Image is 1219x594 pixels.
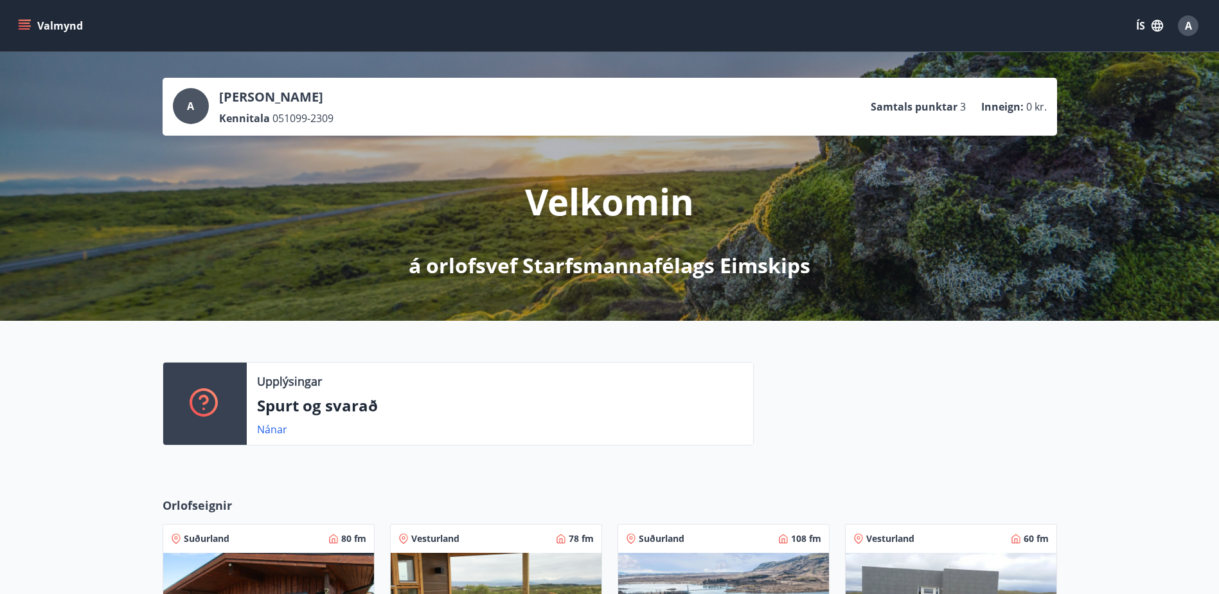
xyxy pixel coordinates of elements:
span: Vesturland [411,532,459,545]
p: Spurt og svarað [257,395,743,417]
p: Upplýsingar [257,373,322,390]
span: Vesturland [866,532,914,545]
p: Inneign : [981,100,1024,114]
span: 051099-2309 [272,111,334,125]
span: A [1185,19,1192,33]
button: ÍS [1129,14,1170,37]
span: Suðurland [639,532,684,545]
span: Suðurland [184,532,229,545]
span: Orlofseignir [163,497,232,514]
span: 78 fm [569,532,594,545]
span: 80 fm [341,532,366,545]
span: 3 [960,100,966,114]
p: Velkomin [525,177,694,226]
span: A [187,99,194,113]
button: menu [15,14,88,37]
p: á orlofsvef Starfsmannafélags Eimskips [409,251,810,280]
a: Nánar [257,422,287,437]
span: 108 fm [791,532,821,545]
span: 0 kr. [1026,100,1047,114]
p: [PERSON_NAME] [219,88,334,106]
p: Samtals punktar [871,100,957,114]
span: 60 fm [1024,532,1049,545]
button: A [1173,10,1204,41]
p: Kennitala [219,111,270,125]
